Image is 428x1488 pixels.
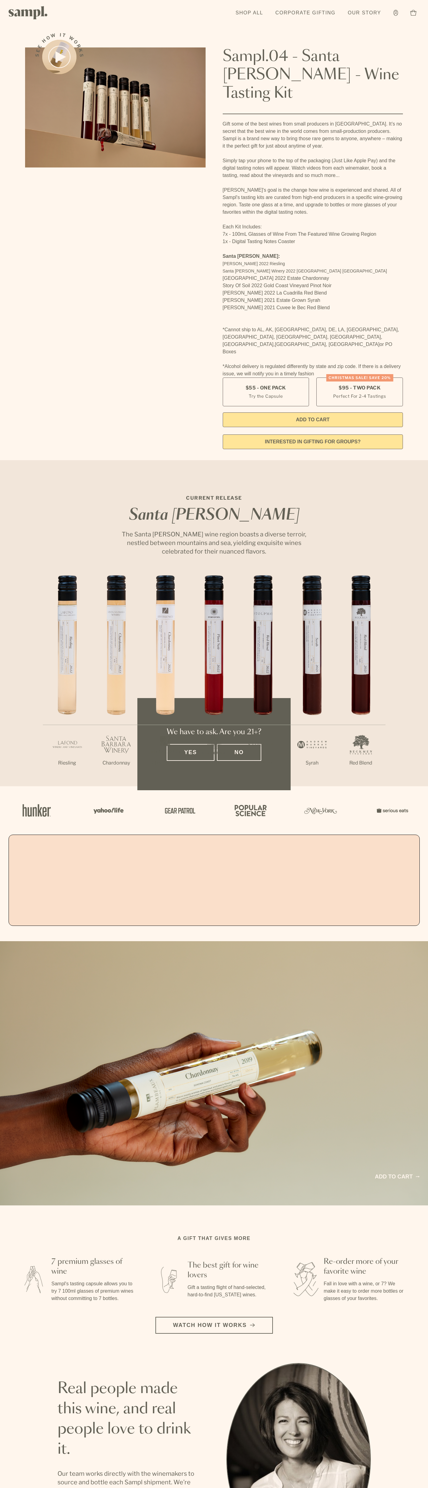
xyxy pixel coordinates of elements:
p: Pinot Noir [190,759,239,767]
span: $95 - Two Pack [339,385,381,391]
a: Our Story [345,6,384,20]
a: interested in gifting for groups? [223,434,403,449]
img: Sampl logo [9,6,48,19]
li: 4 / 7 [190,575,239,786]
img: Sampl.04 - Santa Barbara - Wine Tasting Kit [25,47,206,167]
div: Christmas SALE! Save 20% [326,374,393,381]
p: Syrah [288,759,337,767]
li: 3 / 7 [141,575,190,786]
p: Red Blend [337,759,385,767]
li: 5 / 7 [239,575,288,786]
p: Riesling [43,759,92,767]
li: 7 / 7 [337,575,385,786]
a: Corporate Gifting [272,6,339,20]
button: See how it works [42,40,76,74]
p: Chardonnay [141,759,190,767]
small: Perfect For 2-4 Tastings [333,393,386,399]
a: Add to cart [375,1173,419,1181]
li: 1 / 7 [43,575,92,786]
li: 6 / 7 [288,575,337,786]
span: $55 - One Pack [246,385,286,391]
p: Red Blend [239,759,288,767]
a: Shop All [233,6,266,20]
button: Add to Cart [223,412,403,427]
small: Try the Capsule [249,393,283,399]
p: Chardonnay [92,759,141,767]
li: 2 / 7 [92,575,141,786]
